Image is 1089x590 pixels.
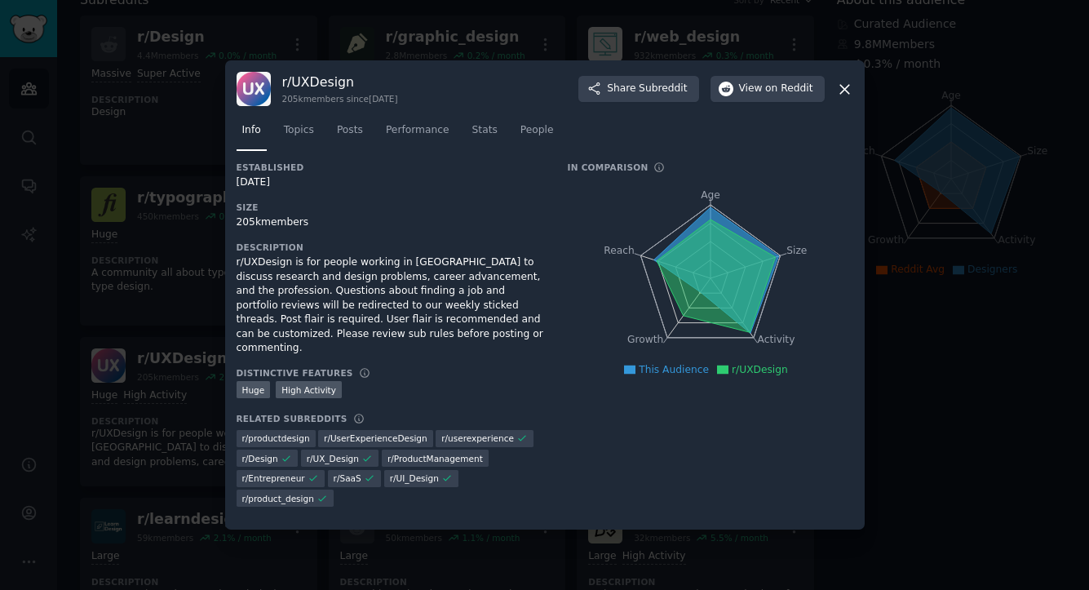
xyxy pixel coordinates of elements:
[331,118,369,151] a: Posts
[732,364,788,375] span: r/UXDesign
[639,364,709,375] span: This Audience
[390,472,439,484] span: r/ UI_Design
[276,381,342,398] div: High Activity
[237,367,353,379] h3: Distinctive Features
[237,175,545,190] div: [DATE]
[578,76,698,102] button: ShareSubreddit
[334,472,361,484] span: r/ SaaS
[324,433,427,444] span: r/ UserExperienceDesign
[337,123,363,138] span: Posts
[607,82,687,96] span: Share
[701,189,720,201] tspan: Age
[515,118,560,151] a: People
[387,453,483,464] span: r/ ProductManagement
[282,73,398,91] h3: r/ UXDesign
[472,123,498,138] span: Stats
[604,245,635,256] tspan: Reach
[711,76,825,102] button: Viewon Reddit
[237,162,545,173] h3: Established
[282,93,398,104] div: 205k members since [DATE]
[237,202,545,213] h3: Size
[242,493,314,504] span: r/ product_design
[520,123,554,138] span: People
[242,472,305,484] span: r/ Entrepreneur
[278,118,320,151] a: Topics
[237,413,348,424] h3: Related Subreddits
[441,433,514,444] span: r/ userexperience
[237,242,545,253] h3: Description
[242,433,310,444] span: r/ productdesign
[786,245,807,256] tspan: Size
[639,82,687,96] span: Subreddit
[627,334,663,345] tspan: Growth
[237,381,271,398] div: Huge
[467,118,503,151] a: Stats
[242,123,261,138] span: Info
[380,118,455,151] a: Performance
[237,72,271,106] img: UXDesign
[757,334,795,345] tspan: Activity
[237,118,267,151] a: Info
[284,123,314,138] span: Topics
[307,453,359,464] span: r/ UX_Design
[386,123,449,138] span: Performance
[242,453,278,464] span: r/ Design
[237,215,545,230] div: 205k members
[765,82,812,96] span: on Reddit
[739,82,813,96] span: View
[237,255,545,356] div: r/UXDesign is for people working in [GEOGRAPHIC_DATA] to discuss research and design problems, ca...
[568,162,649,173] h3: In Comparison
